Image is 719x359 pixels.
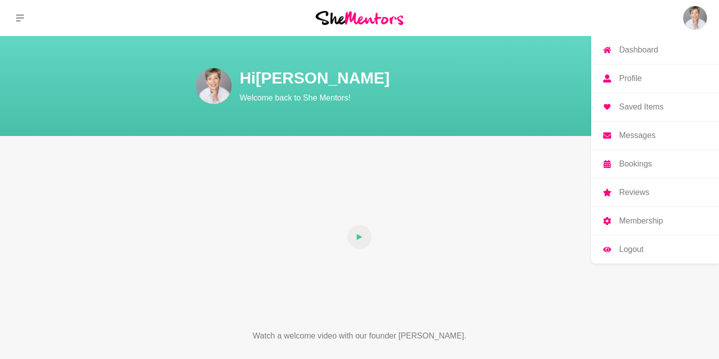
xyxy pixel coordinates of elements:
img: Anita Balogh [683,6,707,30]
p: Profile [619,74,642,82]
p: Watch a welcome video with our founder [PERSON_NAME]. [216,330,503,342]
p: Messages [619,131,656,139]
p: Dashboard [619,46,658,54]
a: Dashboard [591,36,719,64]
a: Messages [591,121,719,149]
a: Saved Items [591,93,719,121]
img: She Mentors Logo [316,11,403,24]
p: Logout [619,245,644,253]
img: Anita Balogh [196,68,232,104]
p: Reviews [619,188,649,196]
p: Welcome back to She Mentors! [240,92,599,104]
a: Reviews [591,178,719,206]
p: Membership [619,217,663,225]
a: Profile [591,64,719,92]
h1: Hi [PERSON_NAME] [240,68,599,88]
p: Bookings [619,160,652,168]
a: Bookings [591,150,719,178]
p: Saved Items [619,103,664,111]
a: Anita BaloghDashboardProfileSaved ItemsMessagesBookingsReviewsMembershipLogout [683,6,707,30]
